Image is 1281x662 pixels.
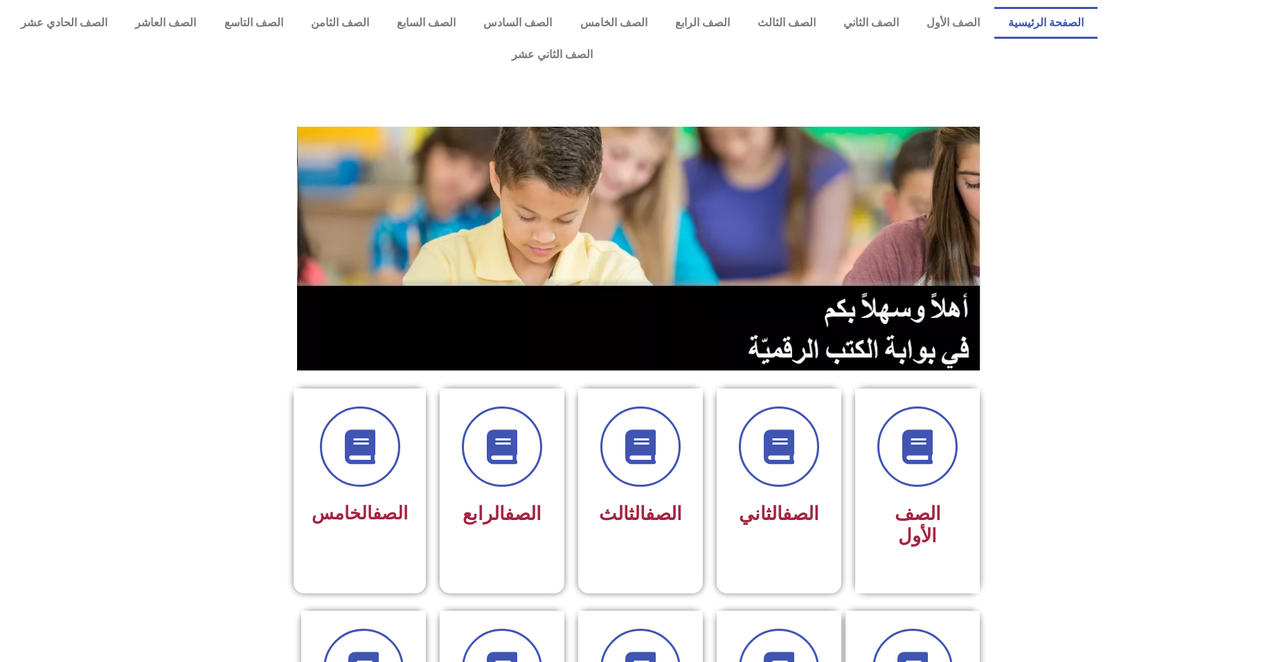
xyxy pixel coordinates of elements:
[661,7,744,39] a: الصف الرابع
[782,503,819,525] a: الصف
[599,503,682,525] span: الثالث
[7,7,121,39] a: الصف الحادي عشر
[312,503,408,524] span: الخامس
[383,7,469,39] a: الصف السابع
[121,7,210,39] a: الصف العاشر
[566,7,661,39] a: الصف الخامس
[645,503,682,525] a: الصف
[373,503,408,524] a: الصف
[210,7,297,39] a: الصف التاسع
[744,7,830,39] a: الصف الثالث
[463,503,541,525] span: الرابع
[895,503,941,547] span: الصف الأول
[505,503,541,525] a: الصف
[913,7,994,39] a: الصف الأول
[739,503,819,525] span: الثاني
[994,7,1098,39] a: الصفحة الرئيسية
[469,7,566,39] a: الصف السادس
[7,39,1098,71] a: الصف الثاني عشر
[297,7,383,39] a: الصف الثامن
[830,7,913,39] a: الصف الثاني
